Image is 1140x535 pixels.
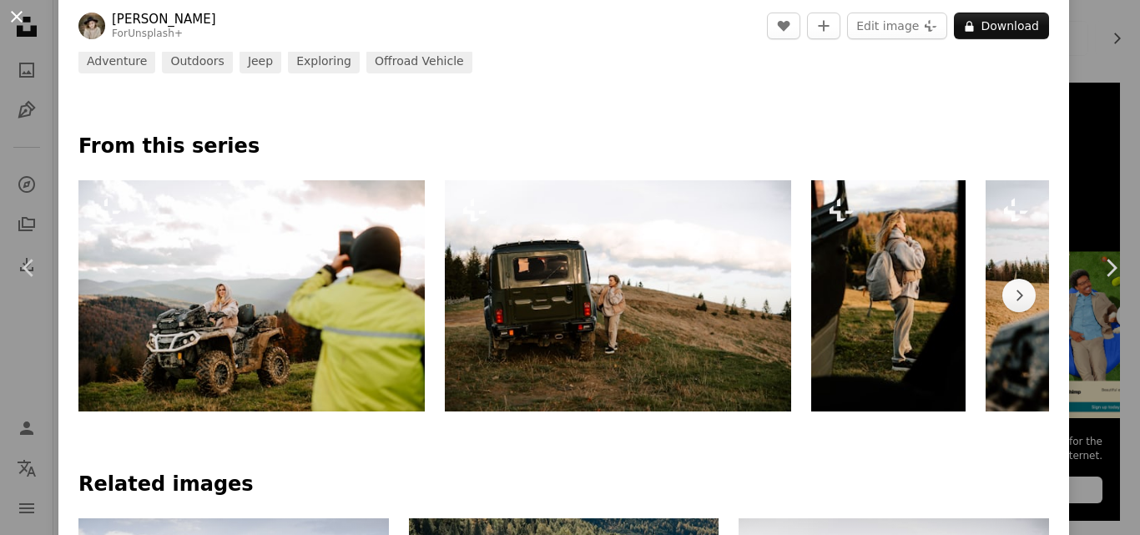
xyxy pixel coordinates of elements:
img: a man taking a picture of a woman riding an atv [78,180,425,411]
a: Next [1082,188,1140,348]
a: a woman standing in a field with a backpack [811,288,966,303]
button: Like [767,13,800,39]
div: For [112,28,216,41]
a: outdoors [162,50,232,73]
button: Add to Collection [807,13,840,39]
a: exploring [288,50,360,73]
img: a woman standing in a field with a backpack [811,180,966,411]
a: a man standing next to a vehicle on a hill [445,288,791,303]
a: adventure [78,50,155,73]
button: Edit image [847,13,947,39]
img: Go to Kateryna Hliznitsova's profile [78,13,105,39]
h4: Related images [78,472,1049,498]
a: a man taking a picture of a woman riding an atv [78,288,425,303]
a: jeep [240,50,281,73]
img: a man standing next to a vehicle on a hill [445,180,791,411]
button: Download [954,13,1049,39]
button: scroll list to the right [1002,279,1036,312]
p: From this series [78,134,1049,160]
a: Unsplash+ [128,28,183,39]
a: [PERSON_NAME] [112,11,216,28]
a: offroad vehicle [366,50,472,73]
